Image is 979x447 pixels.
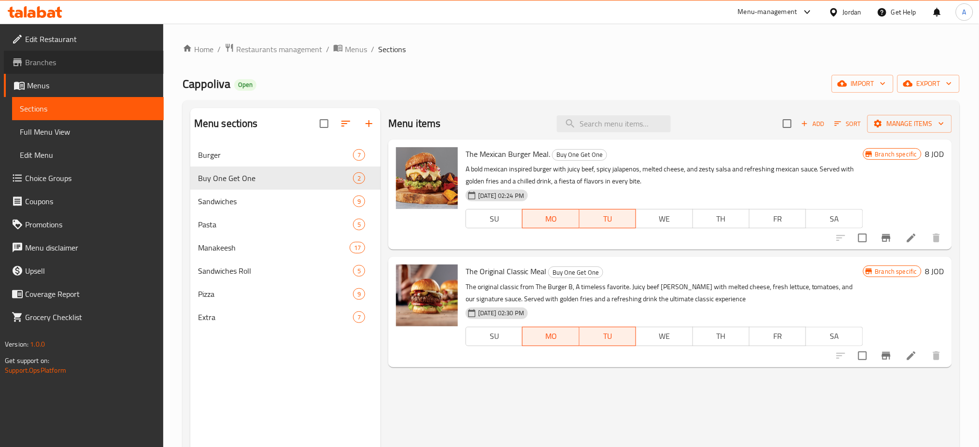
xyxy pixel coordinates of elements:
[198,196,353,207] div: Sandwiches
[832,116,864,131] button: Sort
[5,364,66,377] a: Support.OpsPlatform
[326,43,329,55] li: /
[354,266,365,276] span: 5
[875,118,944,130] span: Manage items
[5,338,28,350] span: Version:
[5,354,49,367] span: Get support on:
[526,212,575,226] span: MO
[697,329,746,343] span: TH
[234,79,256,91] div: Open
[466,163,863,187] p: A bold mexican inspired burger with juicy beef, spicy jalapenos, melted cheese, and zesty salsa a...
[198,311,353,323] span: Extra
[777,113,797,134] span: Select section
[925,226,948,250] button: delete
[183,43,960,56] nav: breadcrumb
[580,327,636,346] button: TU
[4,167,164,190] a: Choice Groups
[353,311,365,323] div: items
[354,220,365,229] span: 5
[925,147,944,161] h6: 8 JOD
[354,313,365,322] span: 7
[470,212,519,226] span: SU
[753,212,802,226] span: FR
[636,327,693,346] button: WE
[583,329,632,343] span: TU
[354,197,365,206] span: 9
[25,33,156,45] span: Edit Restaurant
[4,190,164,213] a: Coupons
[636,209,693,228] button: WE
[20,149,156,161] span: Edit Menu
[905,78,952,90] span: export
[806,327,863,346] button: SA
[693,327,750,346] button: TH
[466,281,863,305] p: The original classic from The Burger B, A timeless favorite. Juicy beef [PERSON_NAME] with melted...
[852,346,873,366] span: Select to update
[25,196,156,207] span: Coupons
[557,115,671,132] input: search
[4,259,164,282] a: Upsell
[198,242,350,253] div: Manakeesh
[466,209,523,228] button: SU
[354,151,365,160] span: 7
[12,143,164,167] a: Edit Menu
[198,288,353,300] span: Pizza
[183,73,230,95] span: Cappoliva
[640,329,689,343] span: WE
[198,172,353,184] span: Buy One Get One
[906,232,917,244] a: Edit menu item
[25,172,156,184] span: Choice Groups
[20,126,156,138] span: Full Menu View
[4,51,164,74] a: Branches
[198,265,353,277] span: Sandwiches Roll
[354,174,365,183] span: 2
[190,167,381,190] div: Buy One Get One2
[314,113,334,134] span: Select all sections
[354,290,365,299] span: 9
[466,147,550,161] span: The Mexican Burger Meal.
[797,116,828,131] span: Add item
[25,265,156,277] span: Upsell
[4,282,164,306] a: Coverage Report
[640,212,689,226] span: WE
[522,327,579,346] button: MO
[553,149,607,160] span: Buy One Get One
[25,219,156,230] span: Promotions
[25,288,156,300] span: Coverage Report
[4,306,164,329] a: Grocery Checklist
[30,338,45,350] span: 1.0.0
[810,329,859,343] span: SA
[190,282,381,306] div: Pizza9
[548,266,603,278] div: Buy One Get One
[749,209,806,228] button: FR
[797,116,828,131] button: Add
[738,6,797,18] div: Menu-management
[350,242,365,253] div: items
[353,149,365,161] div: items
[906,350,917,362] a: Edit menu item
[843,7,862,17] div: Jordan
[749,327,806,346] button: FR
[526,329,575,343] span: MO
[835,118,861,129] span: Sort
[396,265,458,326] img: The Original Classic Meal
[852,228,873,248] span: Select to update
[353,265,365,277] div: items
[198,219,353,230] div: Pasta
[353,196,365,207] div: items
[190,143,381,167] div: Burger7
[867,115,952,133] button: Manage items
[549,267,603,278] span: Buy One Get One
[522,209,579,228] button: MO
[345,43,367,55] span: Menus
[25,242,156,253] span: Menu disclaimer
[225,43,322,56] a: Restaurants management
[194,116,258,131] h2: Menu sections
[871,150,921,159] span: Branch specific
[12,120,164,143] a: Full Menu View
[925,265,944,278] h6: 8 JOD
[190,213,381,236] div: Pasta5
[875,226,898,250] button: Branch-specific-item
